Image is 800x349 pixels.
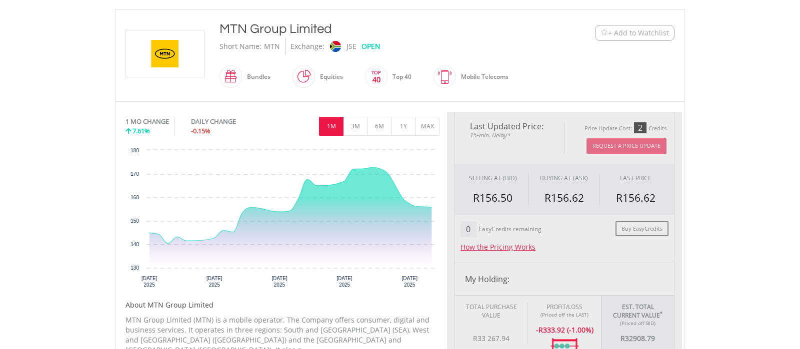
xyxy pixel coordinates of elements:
div: Bundles [242,65,270,89]
text: 170 [130,171,139,177]
button: 6M [367,117,391,136]
span: 7.61% [132,126,150,135]
svg: Interactive chart [125,145,439,295]
text: [DATE] 2025 [271,276,287,288]
h5: About MTN Group Limited [125,300,439,310]
text: [DATE] 2025 [141,276,157,288]
button: 3M [343,117,367,136]
img: jse.png [330,41,341,52]
button: Watchlist + Add to Watchlist [595,25,674,41]
button: MAX [415,117,439,136]
div: Equities [315,65,343,89]
div: OPEN [361,38,380,55]
text: 160 [130,195,139,200]
text: 130 [130,265,139,271]
span: + Add to Watchlist [608,28,669,38]
text: 140 [130,242,139,247]
text: [DATE] 2025 [206,276,222,288]
img: EQU.ZA.MTN.png [127,30,202,77]
img: Watchlist [600,29,608,36]
text: 150 [130,218,139,224]
div: MTN [264,38,280,55]
button: 1Y [391,117,415,136]
div: Exchange: [290,38,324,55]
div: Top 40 [387,65,411,89]
div: Short Name: [219,38,261,55]
div: Chart. Highcharts interactive chart. [125,145,439,295]
div: JSE [346,38,356,55]
div: Mobile Telecoms [456,65,508,89]
button: 1M [319,117,343,136]
text: 180 [130,148,139,153]
div: MTN Group Limited [219,20,533,38]
text: [DATE] 2025 [336,276,352,288]
text: [DATE] 2025 [402,276,418,288]
div: 1 MO CHANGE [125,117,169,126]
div: DAILY CHANGE [191,117,269,126]
span: -0.15% [191,126,210,135]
